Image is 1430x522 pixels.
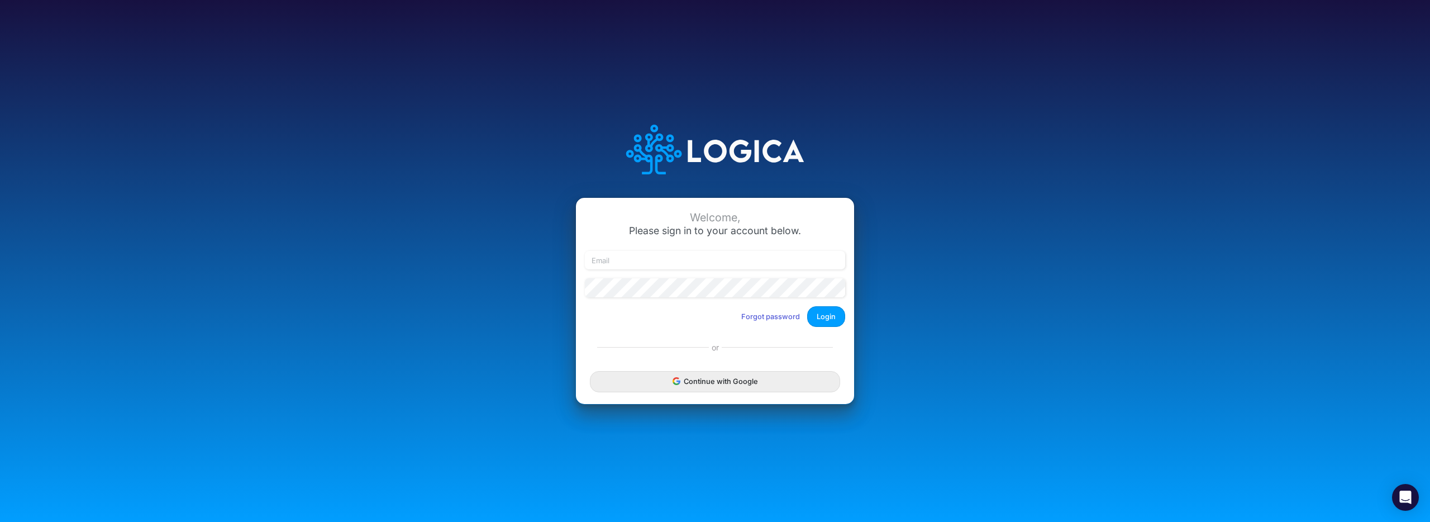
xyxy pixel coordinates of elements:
[585,251,845,270] input: Email
[734,307,807,326] button: Forgot password
[629,225,801,236] span: Please sign in to your account below.
[590,371,840,392] button: Continue with Google
[807,306,845,327] button: Login
[1392,484,1419,511] div: Open Intercom Messenger
[585,211,845,224] div: Welcome,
